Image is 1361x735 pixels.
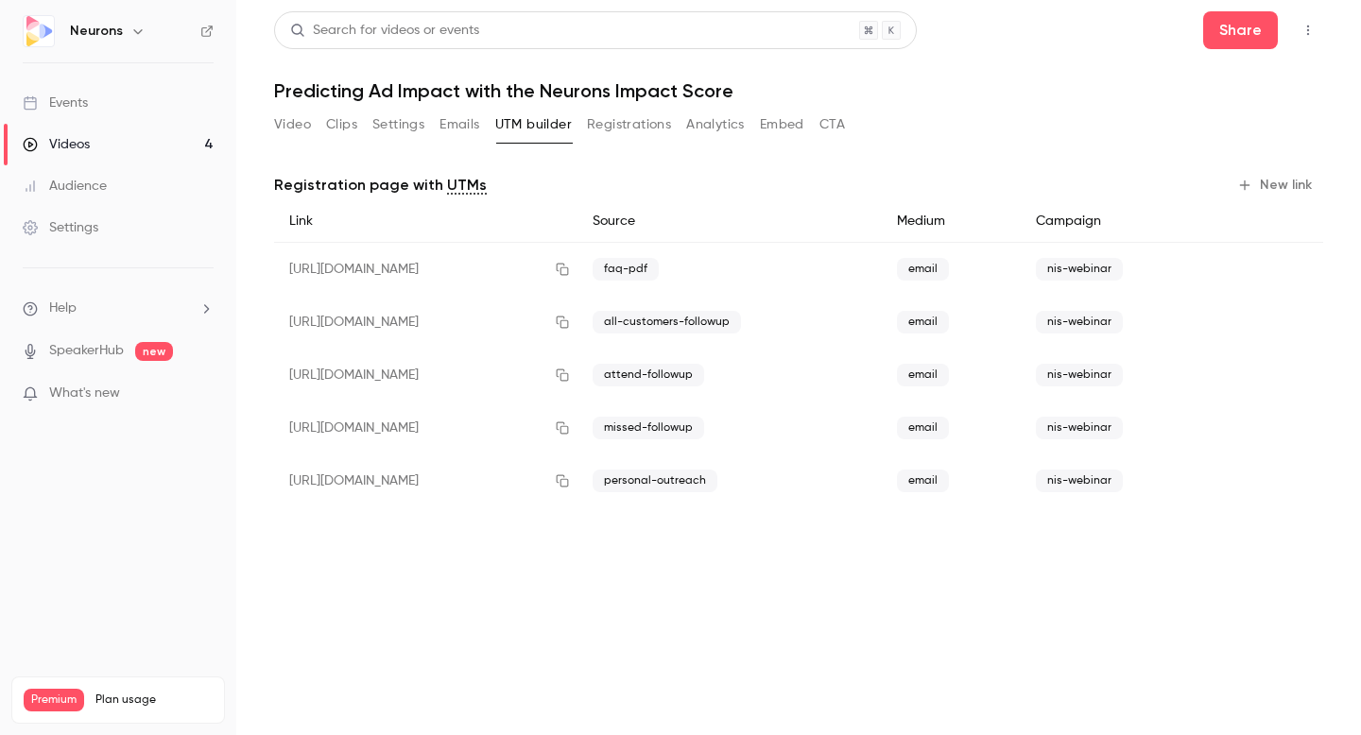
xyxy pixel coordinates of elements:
[70,22,123,41] h6: Neurons
[1293,15,1323,45] button: Top Bar Actions
[24,16,54,46] img: Neurons
[1036,470,1123,492] span: nis-webinar
[593,364,704,386] span: attend-followup
[593,470,717,492] span: personal-outreach
[439,110,479,140] button: Emails
[95,692,213,708] span: Plan usage
[1203,11,1278,49] button: Share
[897,311,949,333] span: email
[274,296,577,349] div: [URL][DOMAIN_NAME]
[577,200,881,243] div: Source
[593,417,704,439] span: missed-followup
[274,110,311,140] button: Video
[274,79,1323,102] h1: Predicting Ad Impact with the Neurons Impact Score
[1036,258,1123,281] span: nis-webinar
[274,200,577,243] div: Link
[686,110,745,140] button: Analytics
[49,341,124,361] a: SpeakerHub
[819,110,845,140] button: CTA
[49,299,77,318] span: Help
[447,174,487,197] a: UTMs
[1036,364,1123,386] span: nis-webinar
[593,311,741,333] span: all-customers-followup
[274,174,487,197] p: Registration page with
[23,94,88,112] div: Events
[274,243,577,297] div: [URL][DOMAIN_NAME]
[135,342,173,361] span: new
[593,258,659,281] span: faq-pdf
[23,218,98,237] div: Settings
[760,110,804,140] button: Embed
[1036,417,1123,439] span: nis-webinar
[372,110,424,140] button: Settings
[274,454,577,507] div: [URL][DOMAIN_NAME]
[897,364,949,386] span: email
[274,402,577,454] div: [URL][DOMAIN_NAME]
[897,470,949,492] span: email
[274,349,577,402] div: [URL][DOMAIN_NAME]
[23,299,214,318] li: help-dropdown-opener
[23,177,107,196] div: Audience
[1036,311,1123,333] span: nis-webinar
[1230,170,1323,200] button: New link
[1021,200,1220,243] div: Campaign
[290,21,479,41] div: Search for videos or events
[495,110,572,140] button: UTM builder
[897,258,949,281] span: email
[897,417,949,439] span: email
[49,384,120,403] span: What's new
[23,135,90,154] div: Videos
[24,689,84,711] span: Premium
[587,110,671,140] button: Registrations
[882,200,1022,243] div: Medium
[326,110,357,140] button: Clips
